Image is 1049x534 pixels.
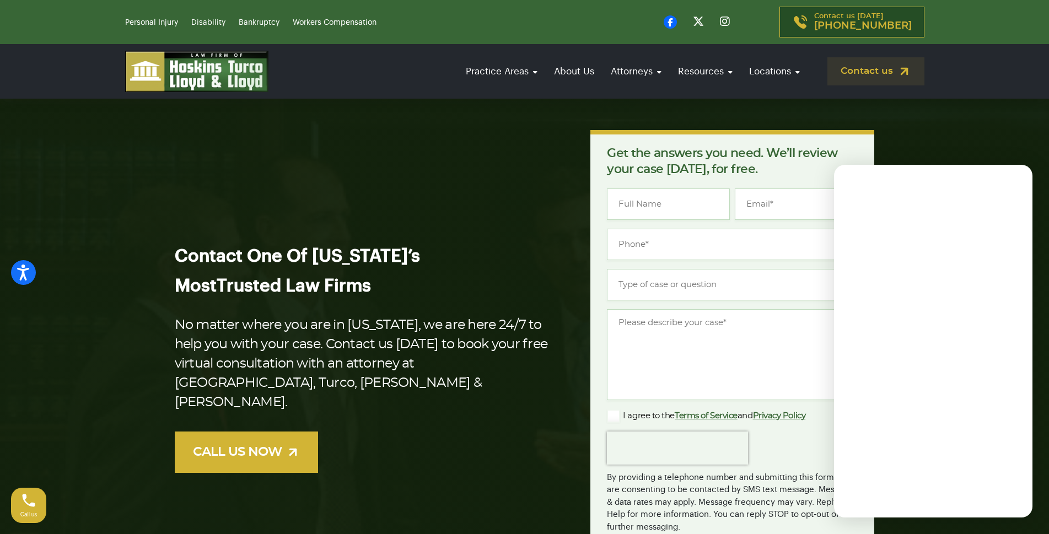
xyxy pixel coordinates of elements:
span: [PHONE_NUMBER] [814,20,912,31]
input: Email* [735,188,858,220]
span: Trusted Law Firms [217,277,371,295]
a: Personal Injury [125,19,178,26]
input: Type of case or question [607,269,858,300]
img: arrow-up-right-light.svg [286,445,300,459]
img: logo [125,51,268,92]
p: No matter where you are in [US_STATE], we are here 24/7 to help you with your case. Contact us [D... [175,316,556,412]
a: Privacy Policy [753,412,806,420]
label: I agree to the and [607,409,805,423]
iframe: reCAPTCHA [607,431,748,465]
input: Full Name [607,188,730,220]
a: About Us [548,56,600,87]
a: Contact us [DATE][PHONE_NUMBER] [779,7,924,37]
a: Workers Compensation [293,19,376,26]
span: Call us [20,511,37,517]
a: Contact us [827,57,924,85]
a: Locations [744,56,805,87]
span: Most [175,277,217,295]
input: Phone* [607,229,858,260]
a: Attorneys [605,56,667,87]
a: Terms of Service [675,412,738,420]
a: Practice Areas [460,56,543,87]
a: Disability [191,19,225,26]
p: Contact us [DATE] [814,13,912,31]
span: Contact One Of [US_STATE]’s [175,247,420,265]
a: CALL US NOW [175,431,318,473]
a: Bankruptcy [239,19,279,26]
p: Get the answers you need. We’ll review your case [DATE], for free. [607,145,858,177]
div: By providing a telephone number and submitting this form you are consenting to be contacted by SM... [607,465,858,534]
a: Resources [673,56,738,87]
